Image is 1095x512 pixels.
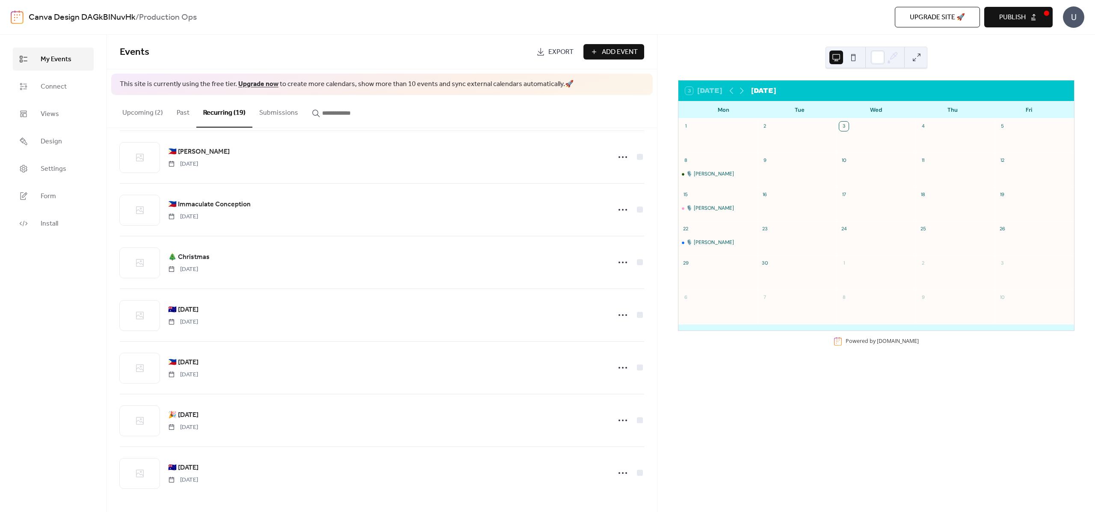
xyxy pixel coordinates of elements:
div: Tue [762,101,838,119]
div: Fri [991,101,1067,119]
div: 3 [997,259,1007,268]
div: 4 [918,122,928,131]
span: [DATE] [168,212,198,221]
button: Publish [984,7,1053,27]
span: Connect [41,82,67,92]
a: Upgrade now [238,77,278,91]
b: / [136,9,139,26]
a: 🇦🇺 [DATE] [168,304,198,316]
span: 🎉 [DATE] [168,410,198,420]
img: logo [11,10,24,24]
div: 19 [997,190,1007,199]
span: [DATE] [168,370,198,379]
a: 🇦🇺 [DATE] [168,462,198,473]
span: Publish [999,12,1026,23]
span: Views [41,109,59,119]
span: My Events [41,54,71,65]
div: Powered by [846,337,919,345]
div: 10 [997,293,1007,302]
button: Upgrade site 🚀 [895,7,980,27]
a: Design [13,130,94,153]
a: Install [13,212,94,235]
div: 24 [839,224,849,234]
span: This site is currently using the free tier. to create more calendars, show more than 10 events an... [120,80,574,89]
span: Install [41,219,58,229]
div: Thu [914,101,991,119]
span: 🇵🇭 [PERSON_NAME] [168,147,230,157]
div: 29 [681,259,690,268]
span: Export [548,47,574,57]
div: 9 [760,156,769,165]
div: 16 [760,190,769,199]
div: 22 [681,224,690,234]
div: 1 [681,122,690,131]
span: 🎄 Christmas [168,252,210,262]
div: 10 [839,156,849,165]
span: [DATE] [168,423,198,432]
button: Recurring (19) [196,95,252,128]
span: Form [41,191,56,202]
span: Design [41,137,62,147]
div: 5 [997,122,1007,131]
button: Add Event [583,44,644,60]
span: [DATE] [168,265,198,274]
div: 26 [997,224,1007,234]
div: 🎙️ [PERSON_NAME] [686,205,734,212]
span: Add Event [602,47,638,57]
div: 1 [839,259,849,268]
span: [DATE] [168,160,198,169]
div: 8 [839,293,849,302]
div: 2 [918,259,928,268]
div: 3 [839,122,849,131]
div: 7 [760,293,769,302]
div: 🎙️ [PERSON_NAME] [686,171,734,178]
span: Events [120,43,149,62]
div: 11 [918,156,928,165]
div: 🎙️ Camille [678,205,758,212]
div: 25 [918,224,928,234]
div: [DATE] [751,86,776,96]
a: Settings [13,157,94,180]
a: Form [13,185,94,208]
div: 2 [760,122,769,131]
a: 🎉 [DATE] [168,410,198,421]
a: Connect [13,75,94,98]
div: 6 [681,293,690,302]
a: My Events [13,48,94,71]
a: 🇵🇭 Immaculate Conception [168,199,251,210]
a: Canva Design DAGkBINuvHk [29,9,136,26]
a: [DOMAIN_NAME] [877,337,919,345]
div: 18 [918,190,928,199]
div: 12 [997,156,1007,165]
div: 17 [839,190,849,199]
a: 🇵🇭 [PERSON_NAME] [168,146,230,158]
a: Views [13,102,94,125]
div: Wed [838,101,914,119]
div: 8 [681,156,690,165]
b: Production Ops [139,9,197,26]
a: 🎄 Christmas [168,252,210,263]
div: Mon [685,101,762,119]
div: 🎙️ Karla [678,171,758,178]
span: [DATE] [168,318,198,327]
span: Upgrade site 🚀 [910,12,965,23]
span: 🇦🇺 [DATE] [168,305,198,315]
div: 9 [918,293,928,302]
div: U [1063,6,1084,28]
div: 15 [681,190,690,199]
div: 30 [760,259,769,268]
div: 🎙️ Syd [678,239,758,246]
span: 🇦🇺 [DATE] [168,463,198,473]
span: [DATE] [168,476,198,485]
div: 23 [760,224,769,234]
button: Past [170,95,196,127]
button: Upcoming (2) [115,95,170,127]
a: Export [530,44,580,60]
span: Settings [41,164,66,174]
button: Submissions [252,95,305,127]
a: 🇵🇭 [DATE] [168,357,198,368]
div: 🎙️ [PERSON_NAME] [686,239,734,246]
